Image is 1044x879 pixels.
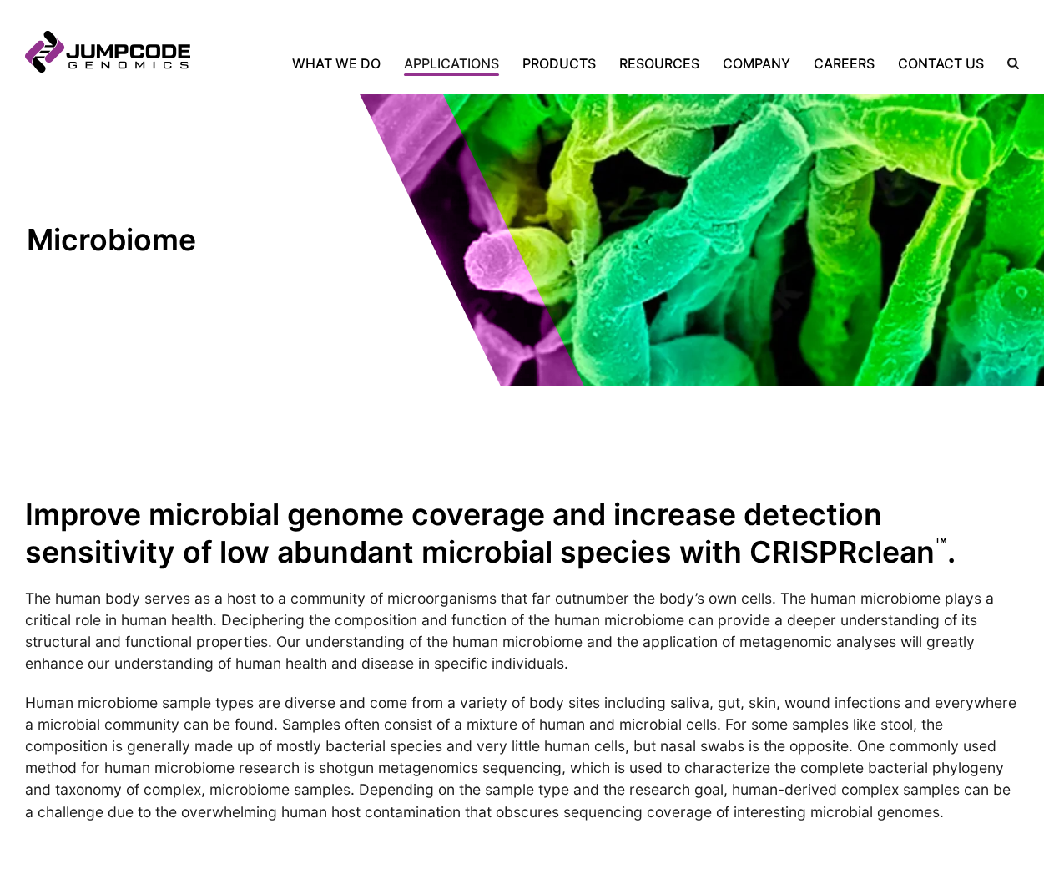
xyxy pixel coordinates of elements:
a: What We Do [292,53,392,73]
label: Search the site. [996,58,1019,69]
strong: Improve microbial genome coverage and increase detection sensitivity of low abundant microbial sp... [25,496,956,570]
a: Careers [802,53,886,73]
p: Human microbiome sample types are diverse and come from a variety of body sites including saliva,... [25,692,1019,823]
h1: Microbiome [27,221,306,259]
a: Contact Us [886,53,996,73]
a: Products [511,53,608,73]
a: Applications [392,53,511,73]
sup: ™ [935,533,947,557]
a: Resources [608,53,711,73]
nav: Primary Navigation [190,53,996,73]
a: Company [711,53,802,73]
p: The human body serves as a host to a community of microorganisms that far outnumber the body’s ow... [25,588,1019,675]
